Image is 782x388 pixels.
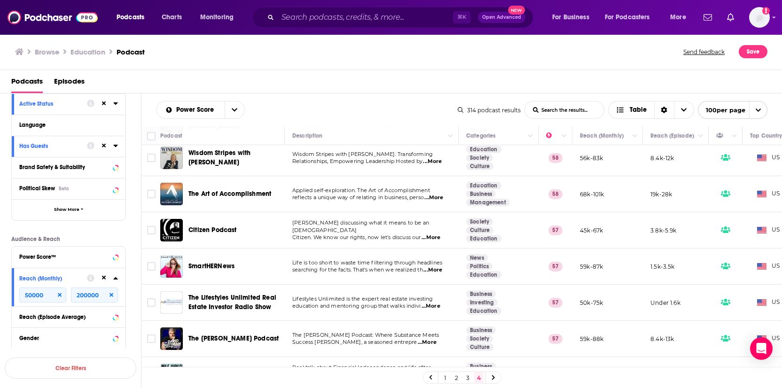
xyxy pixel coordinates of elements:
a: Culture [466,226,493,234]
button: Column Actions [629,131,641,142]
button: Clear Filters [5,357,136,379]
a: Show notifications dropdown [723,9,738,25]
a: Politics [466,263,493,270]
button: open menu [194,10,246,25]
img: User Profile [749,7,770,28]
h3: Podcast [117,47,145,56]
a: Culture [466,163,493,170]
input: Minimum [19,287,66,303]
a: Education [466,235,501,242]
span: Podcasts [11,74,43,93]
div: Top Country [750,130,782,141]
a: SmartHERNews [188,262,235,271]
p: 59k-87k [580,263,603,271]
span: ...More [424,194,443,202]
div: Search podcasts, credits, & more... [261,7,542,28]
span: The [PERSON_NAME] Podcast: Where Substance Meets [292,332,439,338]
span: New [508,6,525,15]
button: open menu [546,10,601,25]
img: Mile High FI Podcast [160,364,183,386]
p: 19k-28k [650,190,672,198]
button: Power Score™ [19,250,118,262]
div: Open Intercom Messenger [750,337,773,360]
a: 3 [463,372,472,383]
span: Citizen Podcast [188,226,237,234]
div: Power Score™ [19,254,110,260]
span: Podcasts [117,11,144,24]
span: US [757,189,780,199]
span: ...More [422,303,440,310]
span: More [670,11,686,24]
span: searching for the facts. That’s when we realized th [292,266,423,273]
span: Wisdom Stripes with [PERSON_NAME]: Transforming [292,151,433,157]
span: Table [630,107,647,113]
a: Education [466,182,501,189]
a: The Art of Accomplishment [188,189,271,199]
p: 1.5k-3.5k [650,263,675,271]
p: 57 [548,225,563,235]
span: Open Advanced [482,15,521,20]
span: The Lifestyles Unlimited Real Estate Investor Radio Show [188,294,276,311]
span: ⌘ K [453,11,470,23]
svg: Add a profile image [762,7,770,15]
p: 3.8k-5.9k [650,226,677,234]
div: Reach (Episode) [650,130,694,141]
a: Investing [466,299,498,306]
div: Has Guests [19,143,81,149]
div: Reach (Episode Average) [19,314,110,320]
span: [PERSON_NAME] discussing what it means to be an [DEMOGRAPHIC_DATA] [292,219,429,233]
div: Gender [19,335,110,341]
div: Description [292,130,322,141]
span: ...More [418,339,437,346]
span: US [757,225,780,235]
a: 4 [474,372,484,383]
span: Toggle select row [147,262,156,271]
span: Toggle select row [147,298,156,307]
p: 45k-67k [580,226,603,234]
a: Society [466,218,493,225]
p: 68k-101k [580,190,604,198]
button: open menu [599,10,664,25]
span: 100 per page [698,103,745,117]
a: 1 [440,372,450,383]
img: The Lifestyles Unlimited Real Estate Investor Radio Show [160,291,183,314]
a: Society [466,335,493,342]
span: SmartHERNews [188,262,235,270]
span: Relationships, Empowering Leadership Hosted by [292,158,422,164]
button: Save [739,45,767,58]
button: Brand Safety & Suitability [19,161,118,173]
a: Browse [35,47,59,56]
a: Education [466,146,501,153]
span: Logged in as sarahhallprinc [749,7,770,28]
h2: Choose List sort [156,101,245,119]
button: Send feedback [680,45,727,58]
p: 8.4k-13k [650,335,674,343]
p: Audience & Reach [11,236,126,242]
span: Real talk about Financial Independence and life after [292,364,430,371]
span: The Art of Accomplishment [188,190,271,198]
button: Has Guests [19,140,87,152]
h1: Education [70,47,105,56]
button: Open AdvancedNew [478,12,525,23]
div: Power Score [546,130,559,141]
span: ...More [422,234,440,241]
img: The David Guttman Podcast [160,327,183,350]
span: US [757,298,780,307]
button: Column Actions [729,131,740,142]
span: Power Score [176,107,217,113]
img: Podchaser - Follow, Share and Rate Podcasts [8,8,98,26]
span: reflects a unique way of relating in business, perso [292,194,424,201]
button: Choose View [608,101,694,119]
img: SmartHERNews [160,255,183,278]
div: Brand Safety & Suitability [19,164,110,171]
a: Business [466,290,496,298]
a: Education [466,307,501,315]
button: Column Actions [445,131,456,142]
span: Toggle select row [147,226,156,234]
button: Column Actions [525,131,536,142]
div: Has Guests [716,130,729,141]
